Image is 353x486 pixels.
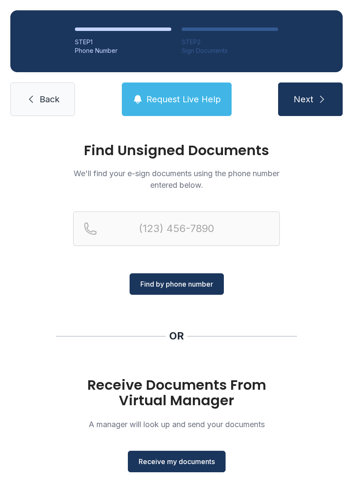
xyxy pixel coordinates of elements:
[146,93,221,105] span: Request Live Help
[169,329,184,343] div: OR
[75,46,171,55] div: Phone Number
[139,456,215,467] span: Receive my documents
[73,211,280,246] input: Reservation phone number
[75,38,171,46] div: STEP 1
[73,144,280,157] h1: Find Unsigned Documents
[73,168,280,191] p: We'll find your e-sign documents using the phone number entered below.
[40,93,59,105] span: Back
[294,93,313,105] span: Next
[140,279,213,289] span: Find by phone number
[182,38,278,46] div: STEP 2
[73,377,280,408] h1: Receive Documents From Virtual Manager
[73,419,280,430] p: A manager will look up and send your documents
[182,46,278,55] div: Sign Documents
